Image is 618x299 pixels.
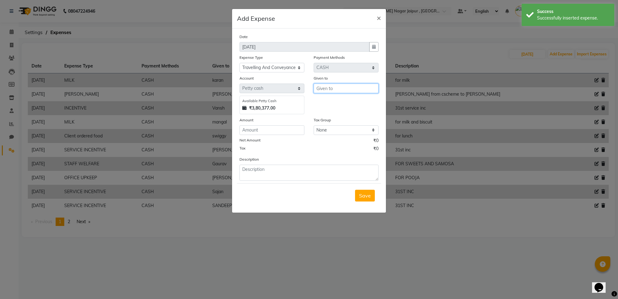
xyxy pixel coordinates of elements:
[537,8,610,15] div: Success
[239,137,260,143] label: Net Amount
[314,84,379,93] input: Given to
[239,125,304,135] input: Amount
[373,145,379,154] span: ₹0
[239,76,254,81] label: Account
[249,105,275,111] strong: ₹3,80,377.00
[314,76,328,81] label: Given to
[373,137,379,145] span: ₹0
[314,55,345,60] label: Payment Methods
[239,34,248,40] label: Date
[239,55,263,60] label: Expense Type
[239,117,253,123] label: Amount
[359,193,371,199] span: Save
[592,274,612,293] iframe: chat widget
[242,98,302,104] div: Available Petty Cash
[537,15,610,21] div: Successfully inserted expense.
[237,14,275,23] h5: Add Expense
[239,157,259,162] label: Description
[239,145,245,151] label: Tax
[314,117,331,123] label: Tax Group
[377,13,381,22] span: ×
[355,190,375,201] button: Save
[372,9,386,26] button: Close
